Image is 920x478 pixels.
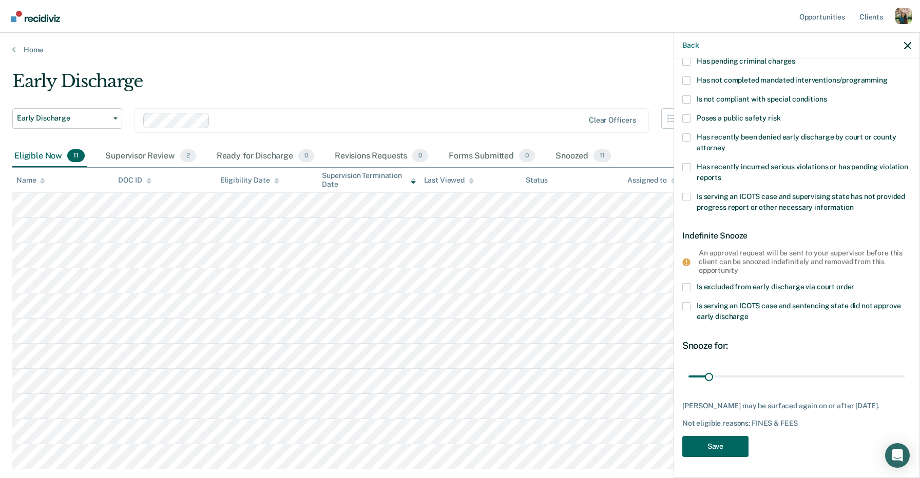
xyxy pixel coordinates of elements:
div: Clear officers [589,116,636,125]
div: Snoozed [553,145,613,168]
span: Has recently incurred serious violations or has pending violation reports [697,163,908,182]
div: Supervision Termination Date [322,171,415,189]
div: Open Intercom Messenger [885,443,910,468]
span: Is serving an ICOTS case and sentencing state did not approve early discharge [697,302,900,321]
span: Is excluded from early discharge via court order [697,283,854,291]
div: Assigned to [627,176,676,185]
span: 11 [67,149,85,163]
button: Profile dropdown button [895,8,912,24]
span: Has not completed mandated interventions/programming [697,76,888,84]
span: Is not compliant with special conditions [697,95,827,103]
div: Status [526,176,548,185]
div: [PERSON_NAME] may be surfaced again on or after [DATE]. [682,402,911,410]
span: 0 [519,149,535,163]
span: 2 [180,149,196,163]
button: Back [682,41,699,50]
div: Supervisor Review [103,145,198,168]
div: Early Discharge [12,71,702,100]
div: Indefinite Snooze [682,223,911,249]
div: Not eligible reasons: FINES & FEES [682,419,911,428]
button: Save [682,436,749,457]
span: Is serving an ICOTS case and supervising state has not provided progress report or other necessar... [697,192,905,211]
img: Recidiviz [11,11,60,22]
div: DOC ID [118,176,151,185]
div: Last Viewed [424,176,474,185]
div: Eligibility Date [220,176,279,185]
span: Has pending criminal charges [697,57,795,65]
div: An approval request will be sent to your supervisor before this client can be snoozed indefinitel... [699,249,903,274]
div: Snooze for: [682,340,911,351]
div: Revisions Requests [333,145,430,168]
span: 0 [412,149,428,163]
a: Home [12,45,908,54]
div: Forms Submitted [447,145,537,168]
div: Ready for Discharge [215,145,316,168]
div: Eligible Now [12,145,87,168]
span: Has recently been denied early discharge by court or county attorney [697,133,896,152]
span: 11 [593,149,611,163]
span: Poses a public safety risk [697,114,780,122]
div: Name [16,176,45,185]
span: Early Discharge [17,114,109,123]
span: 0 [298,149,314,163]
